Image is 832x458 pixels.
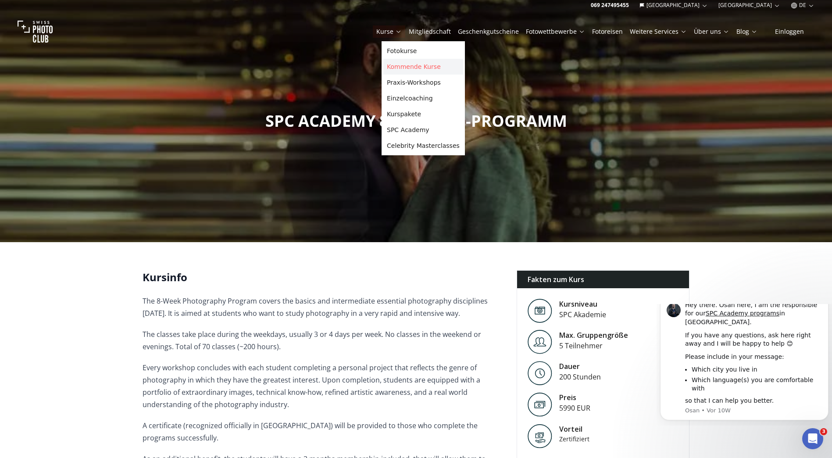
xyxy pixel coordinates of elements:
[35,61,165,70] li: Which city you live in
[517,271,689,288] div: Fakten zum Kurs
[29,93,165,101] div: so that I can help you better.
[373,25,405,38] button: Kurse
[35,72,165,88] li: Which language(s) you are comfortable with
[559,330,628,340] div: Max. Gruppengröße
[559,392,590,403] div: Preis
[559,424,634,434] div: Vorteil
[29,27,165,44] div: If you have any questions, ask here right away and I will be happy to help 😊
[526,27,585,36] a: Fotowettbewerbe
[383,122,463,138] a: SPC Academy
[18,14,53,49] img: Swiss photo club
[559,340,628,351] div: 5 Teilnehmer
[528,330,552,354] img: Level
[559,403,590,413] div: 5990 EUR
[405,25,454,38] button: Mitgliedschaft
[383,59,463,75] a: Kommende Kurse
[694,27,729,36] a: Über uns
[592,27,623,36] a: Fotoreisen
[559,372,601,382] div: 200 Stunden
[528,361,552,385] img: Level
[454,25,522,38] button: Geschenkgutscheine
[626,25,690,38] button: Weitere Services
[733,25,761,38] button: Blog
[143,419,503,444] p: A certificate (recognized officially in [GEOGRAPHIC_DATA]) will be provided to those who complete...
[383,43,463,59] a: Fotokurse
[559,309,606,320] div: SPC Akademie
[657,304,832,426] iframe: Intercom notifications Nachricht
[764,25,814,38] button: Einloggen
[528,392,552,417] img: Preis
[820,428,827,435] span: 3
[49,6,123,13] a: SPC Academy programs
[143,361,503,411] p: Every workshop concludes with each student completing a personal project that reflects the genre ...
[736,27,757,36] a: Blog
[528,424,552,448] img: Vorteil
[559,361,601,372] div: Dauer
[528,299,552,323] img: Level
[591,2,629,9] a: 069 247495455
[589,25,626,38] button: Fotoreisen
[143,270,503,284] h2: Kursinfo
[29,103,165,111] p: Message from Osan, sent Vor 10W
[376,27,402,36] a: Kurse
[802,428,823,449] iframe: Intercom live chat
[630,27,687,36] a: Weitere Services
[265,110,567,132] span: SPC ACADEMY 8-WOCHEN-PROGRAMM
[409,27,451,36] a: Mitgliedschaft
[559,299,606,309] div: Kursniveau
[559,434,634,444] div: Zertifiziert
[143,295,503,319] p: The 8-Week Photography Program covers the basics and intermediate essential photography disciplin...
[458,27,519,36] a: Geschenkgutscheine
[690,25,733,38] button: Über uns
[143,328,503,353] p: The classes take place during the weekdays, usually 3 or 4 days per week. No classes in the weeke...
[383,75,463,90] a: Praxis-Workshops
[522,25,589,38] button: Fotowettbewerbe
[29,49,165,57] div: Please include in your message:
[383,138,463,154] a: Celebrity Masterclasses
[383,90,463,106] a: Einzelcoaching
[383,106,463,122] a: Kurspakete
